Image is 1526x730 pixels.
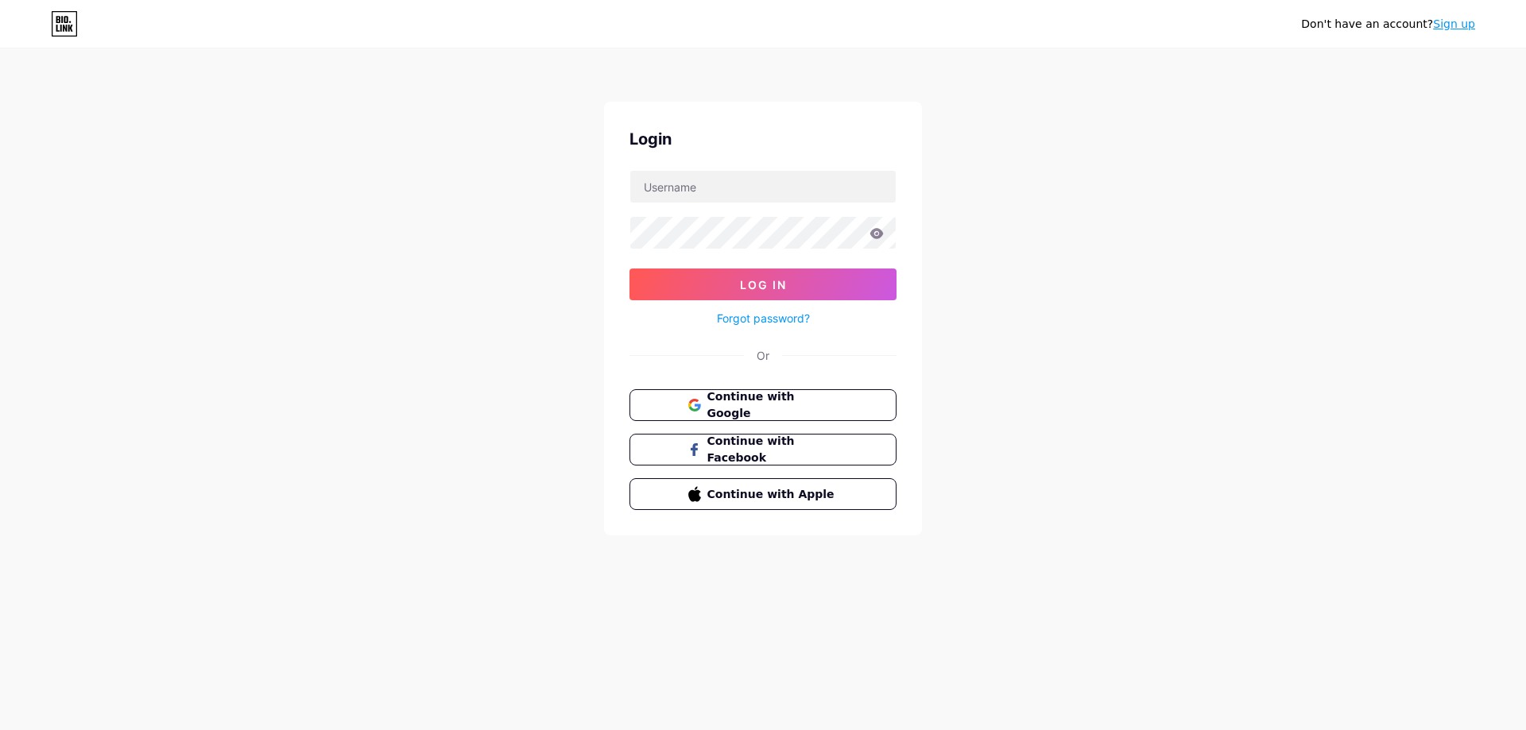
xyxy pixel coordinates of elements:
[630,171,896,203] input: Username
[629,127,897,151] div: Login
[629,389,897,421] button: Continue with Google
[707,486,839,503] span: Continue with Apple
[1301,16,1475,33] div: Don't have an account?
[1433,17,1475,30] a: Sign up
[740,278,787,292] span: Log In
[629,478,897,510] button: Continue with Apple
[707,388,839,422] span: Continue with Google
[629,268,897,300] button: Log In
[757,347,769,364] div: Or
[629,434,897,465] button: Continue with Facebook
[717,310,810,326] a: Forgot password?
[707,433,839,466] span: Continue with Facebook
